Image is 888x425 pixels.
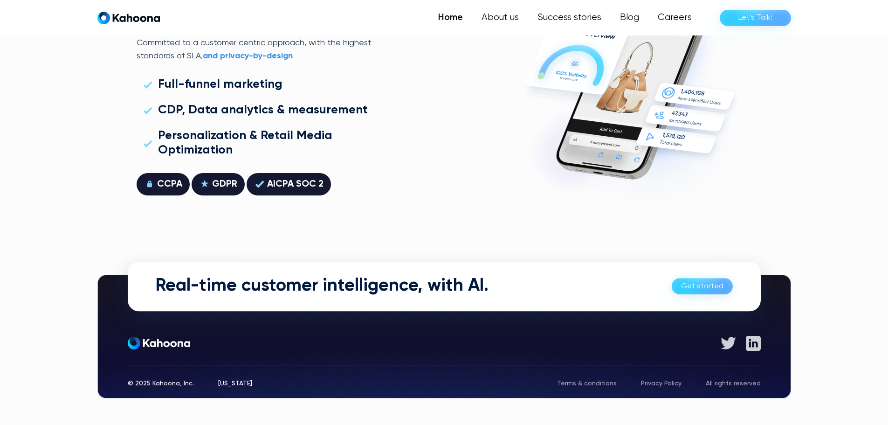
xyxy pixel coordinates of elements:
a: Careers [648,8,701,27]
div: GDPR [212,177,237,192]
a: Blog [611,8,648,27]
div: [US_STATE] [218,380,252,387]
a: Home [429,8,472,27]
div: © 2025 Kahoona, Inc. [128,380,194,387]
a: Terms & conditions [557,380,617,387]
div: CDP, Data analytics & measurement [158,103,368,118]
div: Full-funnel marketing [158,77,282,92]
div: CCPA [157,177,182,192]
strong: and privacy-by-design [203,52,293,60]
div: Let’s Talk! [738,10,772,25]
h2: Real-time customer intelligence, with AI. [156,276,489,297]
a: About us [472,8,528,27]
div: AICPA SOC 2 [267,177,324,192]
a: Let’s Talk! [720,10,791,26]
div: All rights reserved [706,380,761,387]
div: Personalization & Retail Media Optimization [158,129,368,158]
a: home [97,11,160,25]
a: Success stories [528,8,611,27]
p: Committed to a customer centric approach, with the highest standards of SLA, [137,37,374,63]
a: Get started [672,279,733,295]
a: Privacy Policy [641,380,681,387]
